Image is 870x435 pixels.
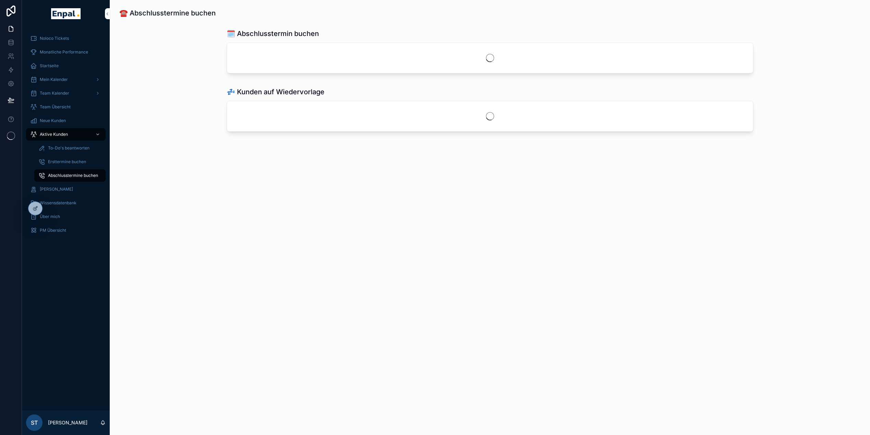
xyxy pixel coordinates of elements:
[51,8,80,19] img: App logo
[26,224,106,237] a: PM Übersicht
[48,159,86,165] span: Ersttermine buchen
[48,419,87,426] p: [PERSON_NAME]
[119,8,216,18] h1: ☎️ Abschlusstermine buchen
[26,101,106,113] a: Team Übersicht
[40,118,66,123] span: Neue Kunden
[26,60,106,72] a: Startseite
[40,77,68,82] span: Mein Kalender
[26,46,106,58] a: Monatliche Performance
[40,90,69,96] span: Team Kalender
[40,49,88,55] span: Monatliche Performance
[34,169,106,182] a: Abschlusstermine buchen
[40,36,69,41] span: Noloco Tickets
[40,186,73,192] span: [PERSON_NAME]
[40,200,76,206] span: Wissensdatenbank
[34,156,106,168] a: Ersttermine buchen
[48,173,98,178] span: Abschlusstermine buchen
[48,145,90,151] span: To-Do's beantworten
[22,27,110,245] div: scrollable content
[26,73,106,86] a: Mein Kalender
[31,419,38,427] span: ST
[26,87,106,99] a: Team Kalender
[227,29,319,38] h1: 🗓️ Abschlusstermin buchen
[26,197,106,209] a: Wissensdatenbank
[26,32,106,45] a: Noloco Tickets
[26,114,106,127] a: Neue Kunden
[40,132,68,137] span: Aktive Kunden
[227,87,324,97] h1: 💤 Kunden auf Wiedervorlage
[26,128,106,141] a: Aktive Kunden
[40,104,71,110] span: Team Übersicht
[34,142,106,154] a: To-Do's beantworten
[26,183,106,195] a: [PERSON_NAME]
[40,214,60,219] span: Über mich
[40,228,66,233] span: PM Übersicht
[40,63,59,69] span: Startseite
[26,210,106,223] a: Über mich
